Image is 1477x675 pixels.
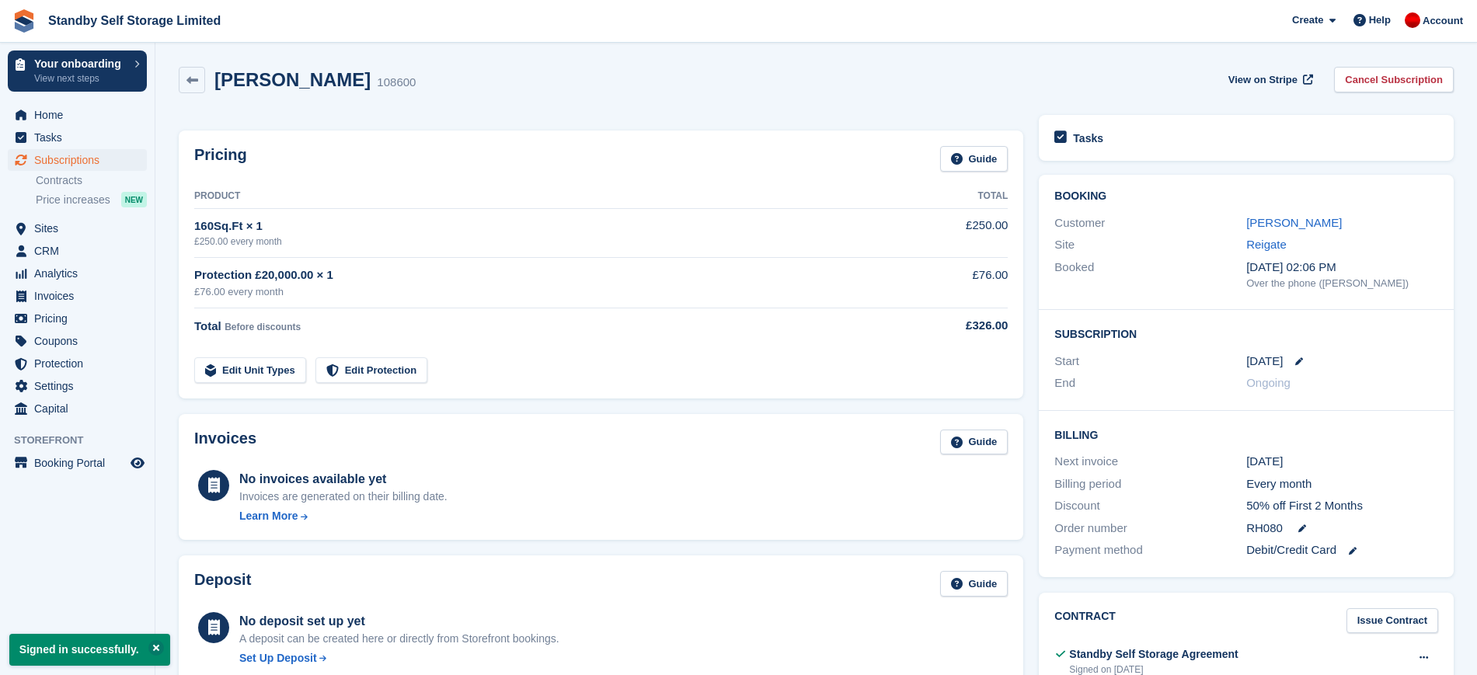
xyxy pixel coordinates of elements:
div: Over the phone ([PERSON_NAME]) [1246,276,1438,291]
a: menu [8,330,147,352]
a: Guide [940,571,1008,597]
div: £250.00 every month [194,235,883,249]
a: Preview store [128,454,147,472]
a: menu [8,217,147,239]
div: Order number [1054,520,1246,538]
span: Help [1369,12,1391,28]
span: CRM [34,240,127,262]
span: Coupons [34,330,127,352]
p: A deposit can be created here or directly from Storefront bookings. [239,631,559,647]
a: menu [8,308,147,329]
a: Reigate [1246,238,1287,251]
a: menu [8,127,147,148]
span: Create [1292,12,1323,28]
a: menu [8,104,147,126]
div: Site [1054,236,1246,254]
span: Home [34,104,127,126]
a: menu [8,149,147,171]
td: £250.00 [883,208,1008,257]
div: £76.00 every month [194,284,883,300]
div: NEW [121,192,147,207]
h2: Billing [1054,426,1438,442]
a: View on Stripe [1222,67,1316,92]
span: Account [1423,13,1463,29]
h2: Booking [1054,190,1438,203]
h2: Subscription [1054,325,1438,341]
th: Product [194,184,883,209]
div: Invoices are generated on their billing date. [239,489,448,505]
img: stora-icon-8386f47178a22dfd0bd8f6a31ec36ba5ce8667c1dd55bd0f319d3a0aa187defe.svg [12,9,36,33]
a: Set Up Deposit [239,650,559,666]
span: Protection [34,353,127,374]
a: menu [8,263,147,284]
p: Your onboarding [34,58,127,69]
a: menu [8,285,147,307]
h2: Contract [1054,608,1116,634]
th: Total [883,184,1008,209]
span: Capital [34,398,127,419]
a: menu [8,353,147,374]
a: Edit Protection [315,357,427,383]
span: Tasks [34,127,127,148]
div: 108600 [377,74,416,92]
span: Sites [34,217,127,239]
span: Subscriptions [34,149,127,171]
a: Your onboarding View next steps [8,50,147,92]
a: Cancel Subscription [1334,67,1454,92]
span: Pricing [34,308,127,329]
a: menu [8,398,147,419]
span: Analytics [34,263,127,284]
a: Price increases NEW [36,191,147,208]
h2: Tasks [1073,131,1103,145]
div: [DATE] [1246,453,1438,471]
p: View next steps [34,71,127,85]
a: Guide [940,430,1008,455]
div: Next invoice [1054,453,1246,471]
div: No deposit set up yet [239,612,559,631]
div: 160Sq.Ft × 1 [194,217,883,235]
time: 2025-10-05 00:00:00 UTC [1246,353,1283,371]
a: Standby Self Storage Limited [42,8,227,33]
span: Total [194,319,221,332]
span: Settings [34,375,127,397]
p: Signed in successfully. [9,634,170,666]
span: Price increases [36,193,110,207]
div: Customer [1054,214,1246,232]
span: Booking Portal [34,452,127,474]
a: Edit Unit Types [194,357,306,383]
h2: [PERSON_NAME] [214,69,371,90]
div: Booked [1054,259,1246,291]
span: Before discounts [225,322,301,332]
div: Billing period [1054,475,1246,493]
img: Aaron Winter [1405,12,1420,28]
div: Debit/Credit Card [1246,541,1438,559]
div: Discount [1054,497,1246,515]
h2: Deposit [194,571,251,597]
a: Learn More [239,508,448,524]
a: menu [8,375,147,397]
div: Learn More [239,508,298,524]
span: Storefront [14,433,155,448]
div: No invoices available yet [239,470,448,489]
div: [DATE] 02:06 PM [1246,259,1438,277]
span: Ongoing [1246,376,1291,389]
div: Set Up Deposit [239,650,317,666]
a: menu [8,452,147,474]
div: Standby Self Storage Agreement [1069,646,1238,663]
a: Issue Contract [1346,608,1438,634]
span: View on Stripe [1228,72,1298,88]
a: Contracts [36,173,147,188]
div: End [1054,374,1246,392]
a: menu [8,240,147,262]
h2: Invoices [194,430,256,455]
div: Start [1054,353,1246,371]
div: £326.00 [883,317,1008,335]
div: Protection £20,000.00 × 1 [194,266,883,284]
span: Invoices [34,285,127,307]
span: RH080 [1246,520,1283,538]
td: £76.00 [883,258,1008,308]
div: 50% off First 2 Months [1246,497,1438,515]
a: Guide [940,146,1008,172]
a: [PERSON_NAME] [1246,216,1342,229]
h2: Pricing [194,146,247,172]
